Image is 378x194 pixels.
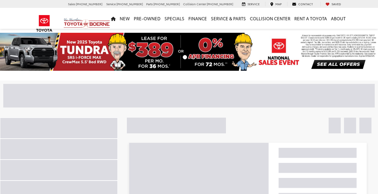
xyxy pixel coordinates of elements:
a: Pre-Owned [132,8,163,29]
a: Service [237,2,265,6]
span: [PHONE_NUMBER] [76,2,102,6]
a: Specials [163,8,186,29]
span: [PHONE_NUMBER] [116,2,143,6]
a: Map [265,2,286,6]
span: Contact [298,2,313,6]
span: Sales [68,2,75,6]
a: Home [109,8,118,29]
a: My Saved Vehicles [320,2,346,6]
a: Service & Parts: Opens in a new tab [209,8,248,29]
span: Parts [146,2,153,6]
a: Finance [186,8,209,29]
a: About [329,8,348,29]
a: Collision Center [248,8,292,29]
a: Rent a Toyota [292,8,329,29]
img: Toyota [32,13,57,34]
img: Vic Vaughan Toyota of Boerne [63,18,110,29]
span: Map [275,2,282,6]
span: Service [248,2,260,6]
span: [PHONE_NUMBER] [153,2,180,6]
span: Collision Center [183,2,206,6]
span: Saved [332,2,341,6]
a: New [118,8,132,29]
span: [PHONE_NUMBER] [207,2,233,6]
span: Service [106,2,116,6]
a: Contact [287,2,318,6]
